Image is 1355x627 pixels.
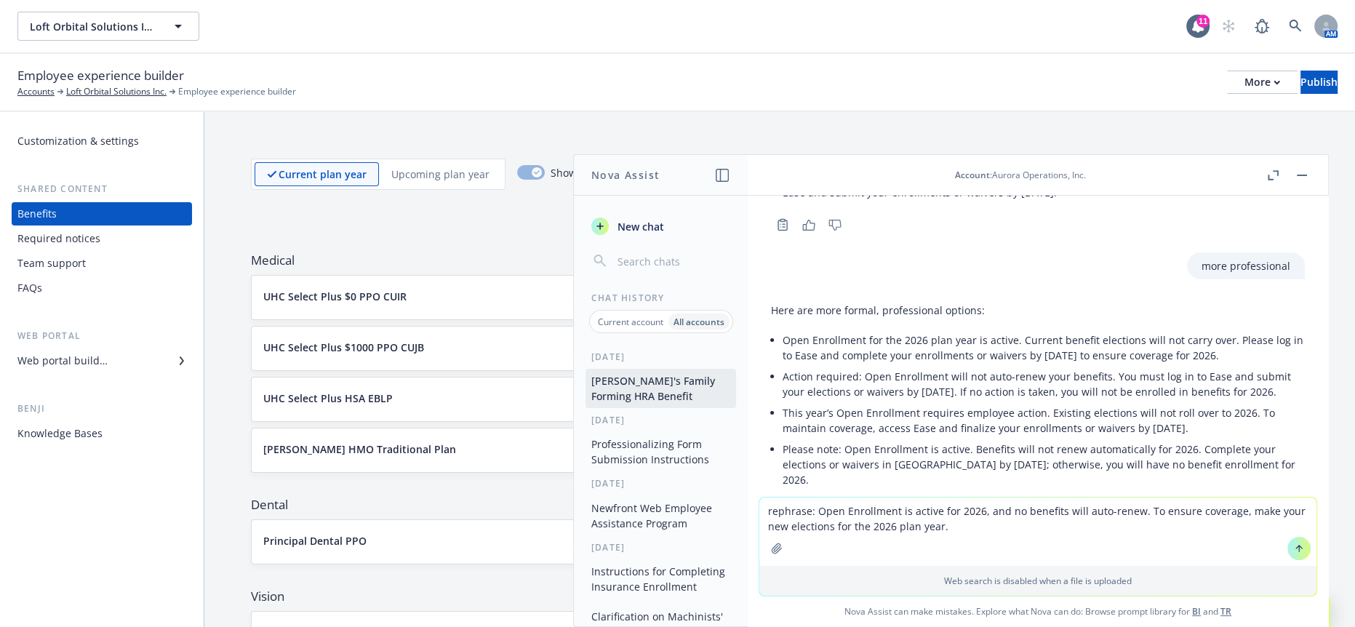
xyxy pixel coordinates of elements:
[263,289,407,304] p: UHC Select Plus $0 PPO CUIR
[263,289,1226,304] button: UHC Select Plus $0 PPO CUIR
[17,66,184,85] span: Employee experience builder
[251,588,1308,605] span: Vision
[178,85,296,98] span: Employee experience builder
[585,559,736,599] button: Instructions for Completing Insurance Enrollment
[17,422,103,445] div: Knowledge Bases
[615,251,730,271] input: Search chats
[263,442,1226,457] button: [PERSON_NAME] HMO Traditional Plan
[585,369,736,408] button: [PERSON_NAME]'s Family Forming HRA Benefit
[955,169,1086,181] div: : Aurora Operations, Inc.
[574,541,748,554] div: [DATE]
[1300,71,1338,94] button: Publish
[12,276,192,300] a: FAQs
[263,533,367,548] p: Principal Dental PPO
[955,169,990,181] span: Account
[1281,12,1310,41] a: Search
[1214,12,1243,41] a: Start snowing
[783,405,1305,436] p: This year’s Open Enrollment requires employee action. Existing elections will not roll over to 20...
[591,167,660,183] h1: Nova Assist
[17,227,100,250] div: Required notices
[263,533,1250,548] button: Principal Dental PPO
[673,316,724,328] p: All accounts
[391,167,489,182] p: Upcoming plan year
[17,252,86,275] div: Team support
[12,182,192,196] div: Shared content
[1192,605,1201,618] a: BI
[574,351,748,363] div: [DATE]
[17,12,199,41] button: Loft Orbital Solutions Inc.
[598,316,663,328] p: Current account
[1196,15,1210,28] div: 11
[12,227,192,250] a: Required notices
[251,496,1308,514] span: Dental
[17,85,55,98] a: Accounts
[783,369,1305,399] p: Action required: Open Enrollment will not auto-renew your benefits. You must log in to Ease and s...
[574,292,748,304] div: Chat History
[263,442,456,457] p: [PERSON_NAME] HMO Traditional Plan
[17,129,139,153] div: Customization & settings
[759,498,1316,566] textarea: rephrase: Open Enrollment is active for 2026, and no benefits will auto-renew. To ensure coverage...
[12,349,192,372] a: Web portal builder
[263,391,1226,406] button: UHC Select Plus HSA EBLP
[551,165,810,183] span: Show the upcoming plan year in the employee portal
[1244,71,1280,93] div: More
[251,252,1308,269] span: Medical
[585,496,736,535] button: Newfront Web Employee Assistance Program
[263,340,1226,355] button: UHC Select Plus $1000 PPO CUJB
[1300,71,1338,93] div: Publish
[263,340,424,355] p: UHC Select Plus $1000 PPO CUJB
[585,432,736,471] button: Professionalizing Form Submission Instructions
[754,596,1322,626] span: Nova Assist can make mistakes. Explore what Nova can do: Browse prompt library for and
[17,349,108,372] div: Web portal builder
[17,276,42,300] div: FAQs
[30,19,156,34] span: Loft Orbital Solutions Inc.
[768,575,1308,587] p: Web search is disabled when a file is uploaded
[776,218,789,231] svg: Copy to clipboard
[12,202,192,225] a: Benefits
[574,477,748,490] div: [DATE]
[66,85,167,98] a: Loft Orbital Solutions Inc.
[12,129,192,153] a: Customization & settings
[1220,605,1231,618] a: TR
[12,252,192,275] a: Team support
[823,215,847,235] button: Thumbs down
[12,402,192,416] div: Benji
[17,202,57,225] div: Benefits
[12,329,192,343] div: Web portal
[783,332,1305,363] p: Open Enrollment for the 2026 plan year is active. Current benefit elections will not carry over. ...
[1227,71,1298,94] button: More
[615,219,664,234] span: New chat
[585,213,736,239] button: New chat
[1202,258,1290,273] p: more professional
[279,167,367,182] p: Current plan year
[263,391,393,406] p: UHC Select Plus HSA EBLP
[574,414,748,426] div: [DATE]
[783,442,1305,487] p: Please note: Open Enrollment is active. Benefits will not renew automatically for 2026. Complete ...
[1247,12,1276,41] a: Report a Bug
[771,303,1305,318] p: Here are more formal, professional options:
[12,422,192,445] a: Knowledge Bases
